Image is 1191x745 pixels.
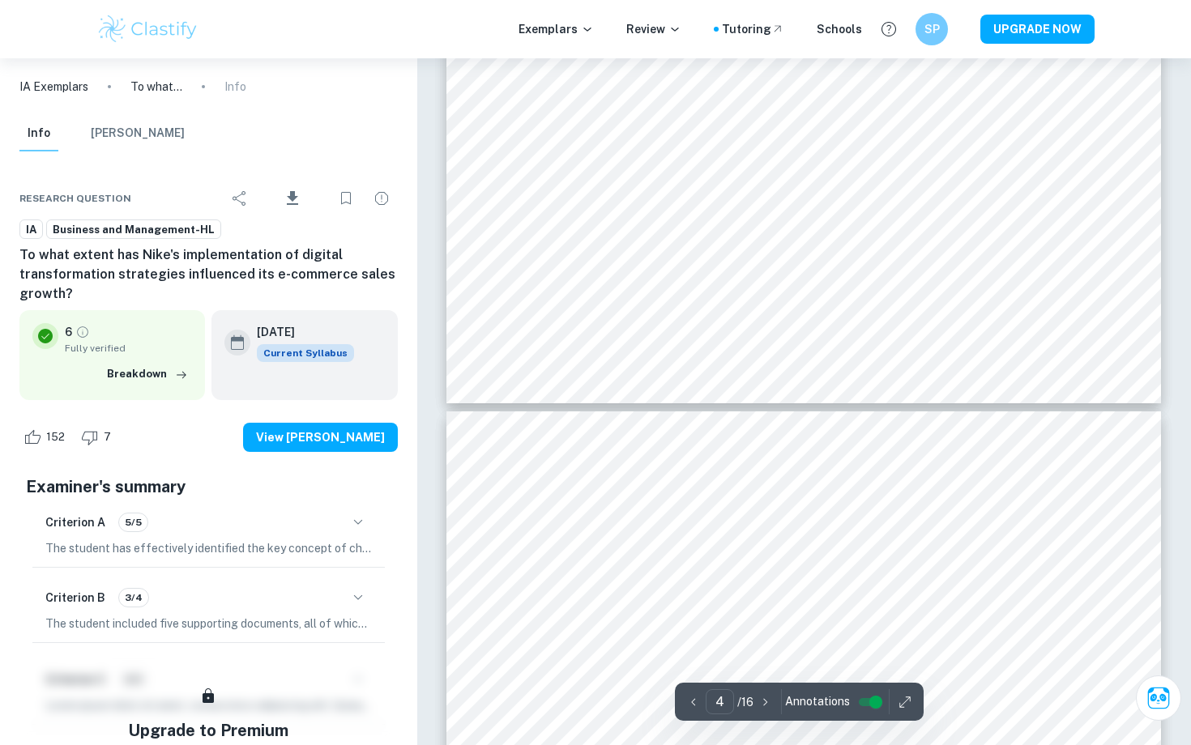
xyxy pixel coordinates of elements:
[817,20,862,38] a: Schools
[257,344,354,362] span: Current Syllabus
[45,539,372,557] p: The student has effectively identified the key concept of change, which is clearly indicated on t...
[37,429,74,445] span: 152
[626,20,681,38] p: Review
[45,513,105,531] h6: Criterion A
[65,323,72,341] p: 6
[923,20,941,38] h6: SP
[96,13,199,45] img: Clastify logo
[257,344,354,362] div: This exemplar is based on the current syllabus. Feel free to refer to it for inspiration/ideas wh...
[128,718,288,743] h5: Upgrade to Premium
[46,219,221,240] a: Business and Management-HL
[103,362,192,386] button: Breakdown
[119,590,148,605] span: 3/4
[19,116,58,151] button: Info
[75,325,90,339] a: Grade fully verified
[95,429,120,445] span: 7
[26,475,391,499] h5: Examiner's summary
[130,78,182,96] p: To what extent has Nike's implementation of digital transformation strategies influenced its e-co...
[224,182,256,215] div: Share
[19,245,398,304] h6: To what extent has Nike's implementation of digital transformation strategies influenced its e-co...
[519,20,594,38] p: Exemplars
[65,341,192,355] span: Fully verified
[119,515,147,530] span: 5/5
[20,222,42,238] span: IA
[875,15,903,43] button: Help and Feedback
[257,323,341,341] h6: [DATE]
[77,424,120,450] div: Dislike
[224,78,246,96] p: Info
[330,182,362,215] div: Bookmark
[47,222,220,238] span: Business and Management-HL
[737,693,753,711] p: / 16
[243,423,398,452] button: View [PERSON_NAME]
[722,20,784,38] a: Tutoring
[259,177,327,219] div: Download
[916,13,948,45] button: SP
[19,191,131,206] span: Research question
[19,219,43,240] a: IA
[91,116,185,151] button: [PERSON_NAME]
[785,693,850,710] span: Annotations
[19,78,88,96] a: IA Exemplars
[980,15,1095,44] button: UPGRADE NOW
[365,182,398,215] div: Report issue
[19,424,74,450] div: Like
[45,589,105,607] h6: Criterion B
[45,615,372,632] p: The student included five supporting documents, all of which are contemporary and published withi...
[1136,675,1181,721] button: Ask Clai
